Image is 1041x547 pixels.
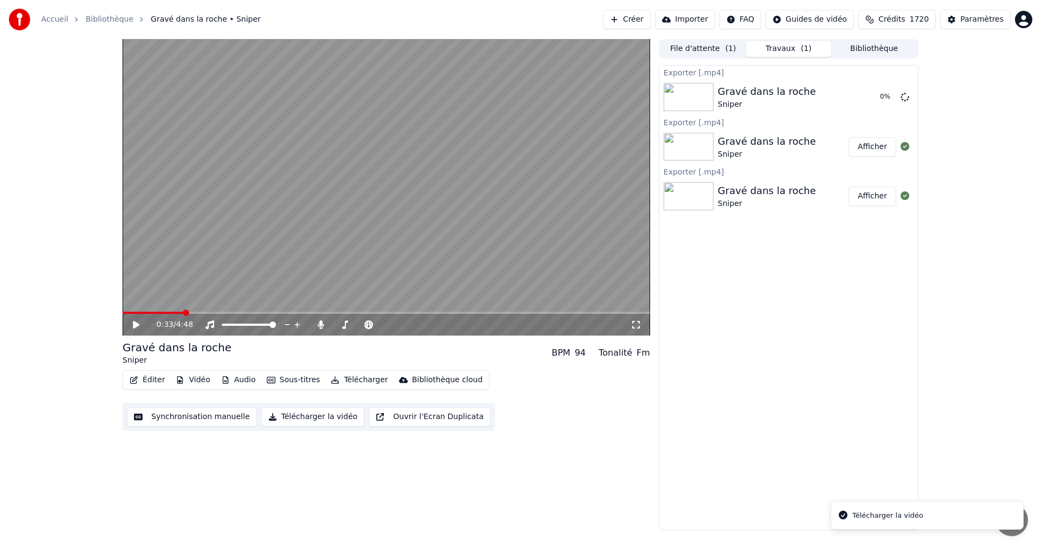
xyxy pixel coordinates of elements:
[9,9,30,30] img: youka
[326,372,392,388] button: Télécharger
[659,165,918,178] div: Exporter [.mp4]
[852,510,923,521] div: Télécharger la vidéo
[637,346,650,359] div: Fm
[369,407,491,427] button: Ouvrir l'Ecran Duplicata
[125,372,169,388] button: Éditer
[801,43,812,54] span: ( 1 )
[725,43,736,54] span: ( 1 )
[910,14,929,25] span: 1720
[551,346,570,359] div: BPM
[878,14,905,25] span: Crédits
[151,14,261,25] span: Gravé dans la roche • Sniper
[831,41,917,57] button: Bibliothèque
[176,319,193,330] span: 4:48
[746,41,832,57] button: Travaux
[660,41,746,57] button: File d'attente
[880,93,896,101] div: 0 %
[766,10,854,29] button: Guides de vidéo
[171,372,214,388] button: Vidéo
[157,319,183,330] div: /
[262,372,325,388] button: Sous-titres
[659,66,918,79] div: Exporter [.mp4]
[157,319,173,330] span: 0:33
[127,407,257,427] button: Synchronisation manuelle
[575,346,586,359] div: 94
[217,372,260,388] button: Audio
[718,99,816,110] div: Sniper
[412,375,483,385] div: Bibliothèque cloud
[123,340,232,355] div: Gravé dans la roche
[718,149,816,160] div: Sniper
[603,10,651,29] button: Créer
[718,198,816,209] div: Sniper
[718,183,816,198] div: Gravé dans la roche
[858,10,936,29] button: Crédits1720
[123,355,232,366] div: Sniper
[960,14,1004,25] div: Paramètres
[655,10,715,29] button: Importer
[41,14,68,25] a: Accueil
[719,10,761,29] button: FAQ
[718,84,816,99] div: Gravé dans la roche
[849,186,896,206] button: Afficher
[659,115,918,128] div: Exporter [.mp4]
[86,14,133,25] a: Bibliothèque
[261,407,365,427] button: Télécharger la vidéo
[849,137,896,157] button: Afficher
[599,346,632,359] div: Tonalité
[41,14,261,25] nav: breadcrumb
[940,10,1011,29] button: Paramètres
[718,134,816,149] div: Gravé dans la roche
